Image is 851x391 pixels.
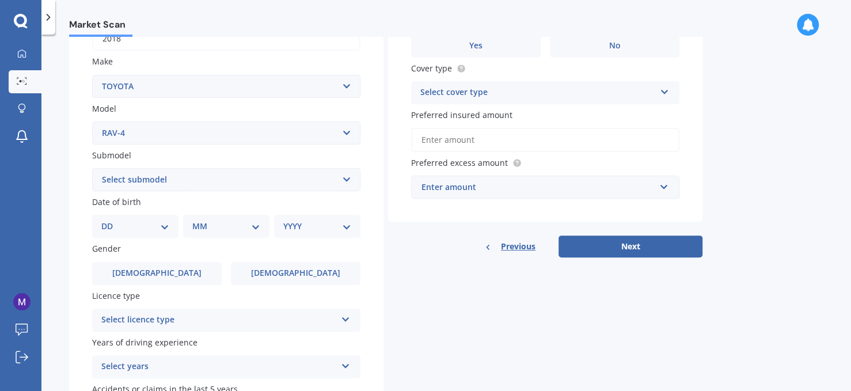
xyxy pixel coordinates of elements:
[501,238,535,255] span: Previous
[420,86,655,100] div: Select cover type
[92,103,116,114] span: Model
[101,360,336,374] div: Select years
[421,181,655,193] div: Enter amount
[411,157,508,168] span: Preferred excess amount
[92,56,113,67] span: Make
[469,41,483,51] span: Yes
[92,150,131,161] span: Submodel
[112,268,202,278] span: [DEMOGRAPHIC_DATA]
[411,63,452,74] span: Cover type
[92,244,121,255] span: Gender
[101,313,336,327] div: Select licence type
[92,196,141,207] span: Date of birth
[92,337,197,348] span: Years of driving experience
[69,19,132,35] span: Market Scan
[251,268,340,278] span: [DEMOGRAPHIC_DATA]
[411,109,512,120] span: Preferred insured amount
[92,290,140,301] span: Licence type
[559,236,702,257] button: Next
[13,293,31,310] img: ACg8ocLUgkaSwsKgH-9zUntWkSB-cck8yFKZvyOx0tRqlWaP-gD98EOH=s96-c
[609,41,621,51] span: No
[411,128,679,152] input: Enter amount
[92,26,360,51] input: YYYY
